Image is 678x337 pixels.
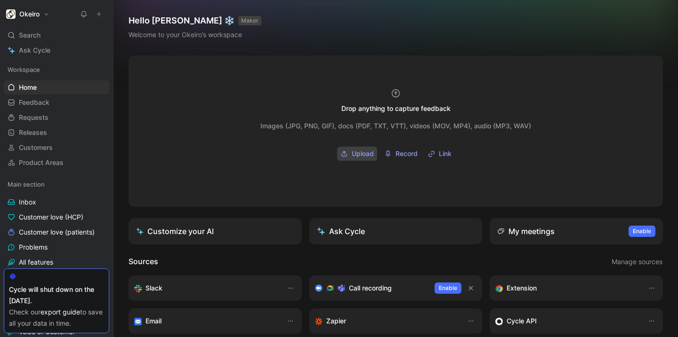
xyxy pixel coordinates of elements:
[260,120,531,132] div: Images (JPG, PNG, GIF), docs (PDF, TXT, VTT), videos (MOV, MP4), audio (MP3, WAV)
[629,226,655,237] button: Enable
[507,282,537,294] h3: Extension
[9,306,104,329] div: Check our to save all your data in time.
[19,10,40,18] h1: Okeiro
[317,226,365,237] div: Ask Cycle
[4,125,109,140] a: Releases
[19,143,53,152] span: Customers
[425,147,455,161] button: Link
[19,212,83,222] span: Customer love (HCP)
[435,282,461,294] button: Enable
[6,9,16,19] img: Okeiro
[497,226,555,237] div: My meetings
[439,148,452,159] span: Link
[4,195,109,209] a: Inbox
[129,256,158,268] h2: Sources
[4,63,109,77] div: Workspace
[19,243,48,252] span: Problems
[315,315,458,327] div: Capture feedback from thousands of sources with Zapier (survey results, recordings, sheets, etc).
[19,128,47,137] span: Releases
[4,255,109,269] a: All features
[4,8,52,21] button: OkeiroOkeiro
[352,148,374,159] span: Upload
[326,315,346,327] h3: Zapier
[4,141,109,155] a: Customers
[4,43,109,57] a: Ask Cycle
[134,282,277,294] div: Sync your customers, send feedback and get updates in Slack
[4,240,109,254] a: Problems
[19,83,37,92] span: Home
[19,30,40,41] span: Search
[4,177,109,299] div: Main sectionInboxCustomer love (HCP)Customer love (patients)ProblemsAll featuresFeature pipeline ...
[134,315,277,327] div: Forward emails to your feedback inbox
[611,256,663,268] button: Manage sources
[341,103,451,114] div: Drop anything to capture feedback
[4,210,109,224] a: Customer love (HCP)
[381,147,421,161] button: Record
[19,158,64,167] span: Product Areas
[145,315,161,327] h3: Email
[129,218,302,244] a: Customize your AI
[238,16,261,25] button: MAKER
[19,258,53,267] span: All features
[349,282,392,294] h3: Call recording
[439,283,457,293] span: Enable
[136,226,214,237] div: Customize your AI
[19,197,36,207] span: Inbox
[507,315,537,327] h3: Cycle API
[145,282,162,294] h3: Slack
[129,15,261,26] h1: Hello [PERSON_NAME] ❄️
[4,28,109,42] div: Search
[40,308,80,316] a: export guide
[4,177,109,191] div: Main section
[495,282,638,294] div: Capture feedback from anywhere on the web
[4,225,109,239] a: Customer love (patients)
[19,98,49,107] span: Feedback
[4,95,109,110] a: Feedback
[315,282,428,294] div: Record & transcribe meetings from Zoom, Meet & Teams.
[633,227,651,236] span: Enable
[395,148,418,159] span: Record
[129,29,261,40] div: Welcome to your Okeiro’s workspace
[9,284,104,306] div: Cycle will shut down on the [DATE].
[337,147,377,161] button: Upload
[612,256,662,267] span: Manage sources
[4,156,109,170] a: Product Areas
[8,65,40,74] span: Workspace
[19,113,48,122] span: Requests
[4,110,109,125] a: Requests
[309,218,483,244] button: Ask Cycle
[8,180,45,189] span: Main section
[4,80,109,94] a: Home
[19,227,95,237] span: Customer love (patients)
[19,45,50,56] span: Ask Cycle
[495,315,638,327] div: Sync customers & send feedback from custom sources. Get inspired by our favorite use case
